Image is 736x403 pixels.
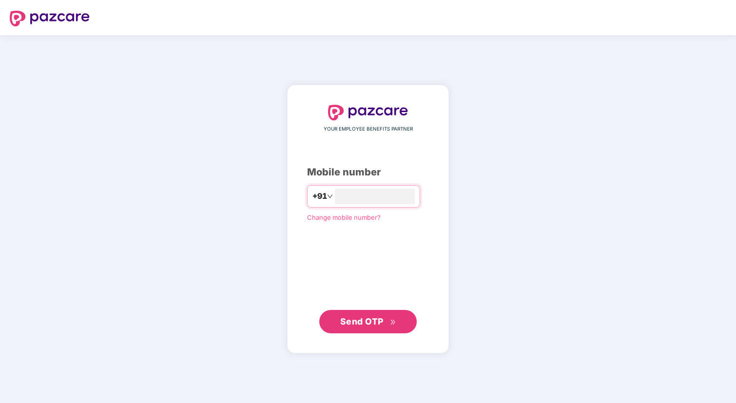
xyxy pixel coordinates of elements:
[390,319,396,326] span: double-right
[340,316,384,326] span: Send OTP
[328,105,408,120] img: logo
[10,11,90,26] img: logo
[307,165,429,180] div: Mobile number
[319,310,417,333] button: Send OTPdouble-right
[327,193,333,199] span: down
[324,125,413,133] span: YOUR EMPLOYEE BENEFITS PARTNER
[312,190,327,202] span: +91
[307,213,381,221] a: Change mobile number?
